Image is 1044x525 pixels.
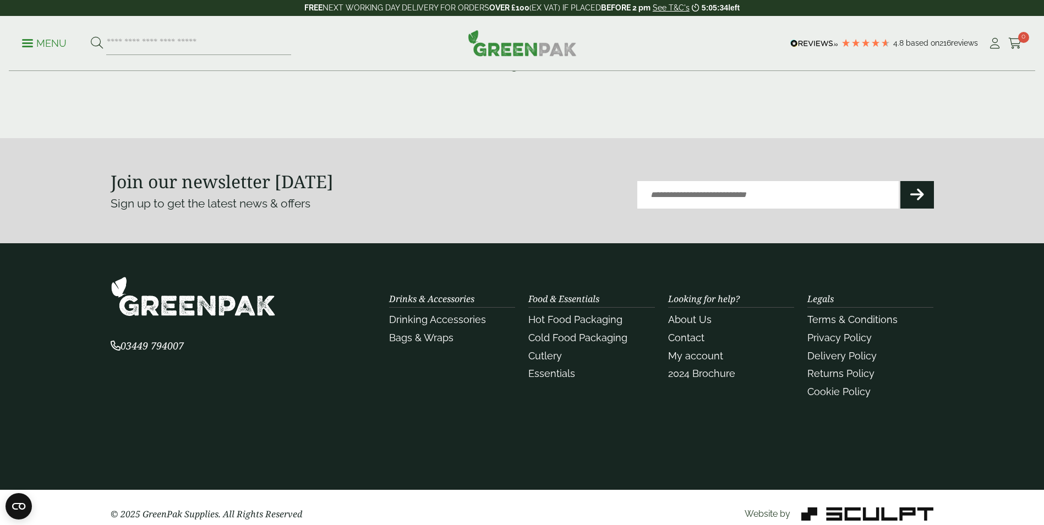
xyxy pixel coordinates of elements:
[939,39,951,47] span: 216
[702,3,728,12] span: 5:05:34
[1008,35,1022,52] a: 0
[893,39,906,47] span: 4.8
[528,314,622,325] a: Hot Food Packaging
[111,195,481,212] p: Sign up to get the latest news & offers
[906,39,939,47] span: Based on
[668,314,712,325] a: About Us
[389,314,486,325] a: Drinking Accessories
[653,3,690,12] a: See T&C's
[601,3,651,12] strong: BEFORE 2 pm
[111,341,184,352] a: 03449 794007
[6,493,32,519] button: Open CMP widget
[528,350,562,362] a: Cutlery
[807,314,898,325] a: Terms & Conditions
[988,38,1002,49] i: My Account
[668,332,704,343] a: Contact
[807,350,877,362] a: Delivery Policy
[22,37,67,50] p: Menu
[790,40,838,47] img: REVIEWS.io
[528,332,627,343] a: Cold Food Packaging
[111,507,376,521] p: © 2025 GreenPak Supplies. All Rights Reserved
[807,386,871,397] a: Cookie Policy
[951,39,978,47] span: reviews
[489,3,529,12] strong: OVER £100
[668,350,723,362] a: My account
[304,3,323,12] strong: FREE
[841,38,890,48] div: 4.79 Stars
[745,508,790,519] span: Website by
[807,332,872,343] a: Privacy Policy
[801,507,933,520] img: Sculpt
[111,339,184,352] span: 03449 794007
[528,368,575,379] a: Essentials
[22,37,67,48] a: Menu
[468,30,577,56] img: GreenPak Supplies
[728,3,740,12] span: left
[1008,38,1022,49] i: Cart
[807,368,874,379] a: Returns Policy
[111,276,276,316] img: GreenPak Supplies
[389,332,453,343] a: Bags & Wraps
[668,368,735,379] a: 2024 Brochure
[111,169,334,193] strong: Join our newsletter [DATE]
[1018,32,1029,43] span: 0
